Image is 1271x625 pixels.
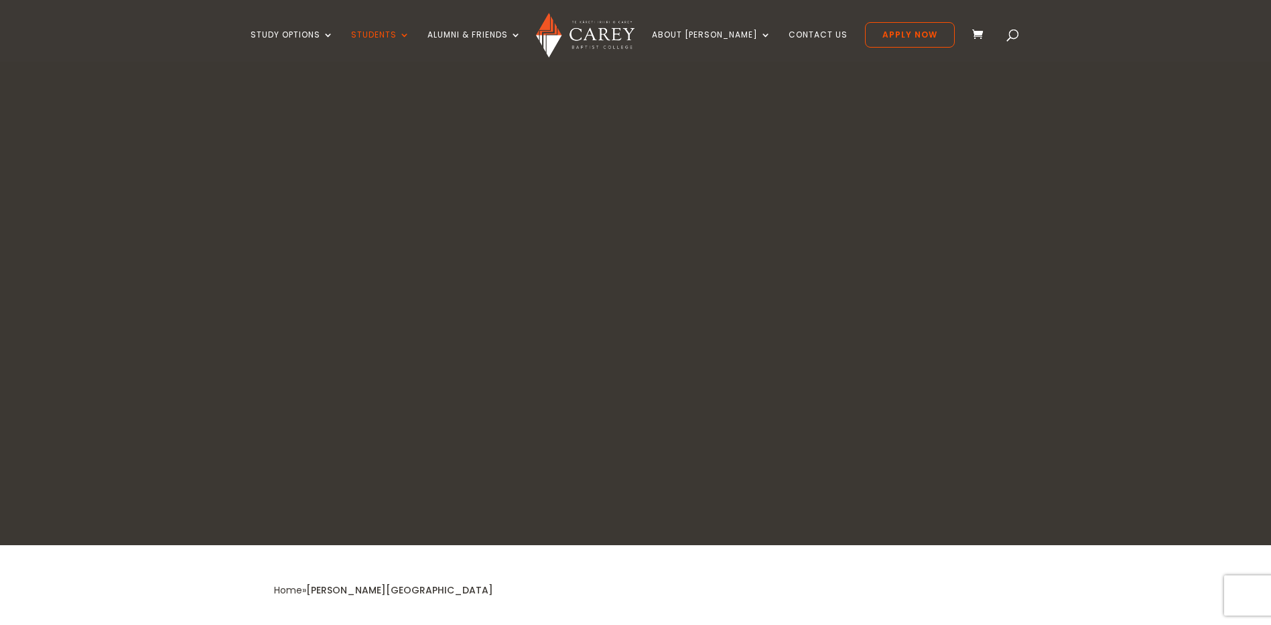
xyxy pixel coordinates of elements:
[427,30,521,62] a: Alumni & Friends
[351,30,410,62] a: Students
[865,22,955,48] a: Apply Now
[536,13,634,58] img: Carey Baptist College
[274,583,493,597] span: »
[789,30,848,62] a: Contact Us
[306,583,493,597] span: [PERSON_NAME][GEOGRAPHIC_DATA]
[251,30,334,62] a: Study Options
[652,30,771,62] a: About [PERSON_NAME]
[274,583,302,597] a: Home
